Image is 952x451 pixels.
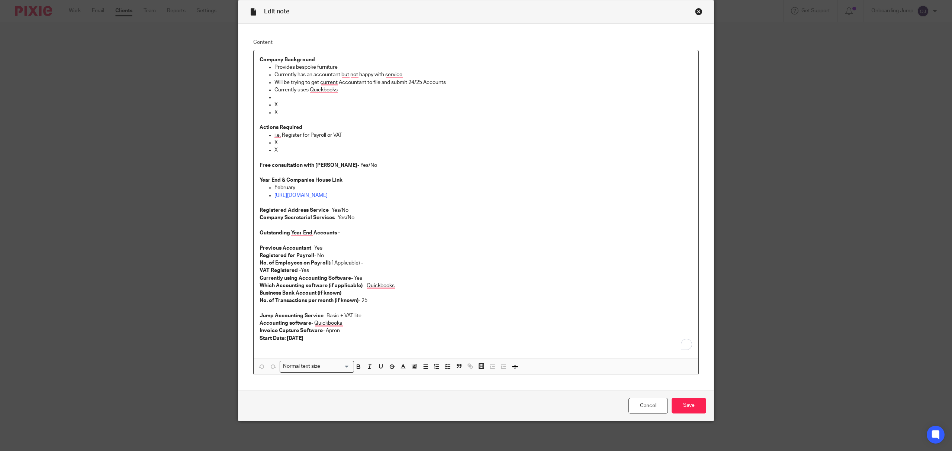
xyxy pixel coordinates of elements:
strong: Business Bank Account (if known) - [260,291,344,296]
p: Currently uses Quickbooks [274,86,692,94]
p: - Yes [260,275,692,282]
div: Search for option [280,361,354,372]
p: X [274,139,692,146]
div: Close this dialog window [695,8,702,15]
p: February [274,184,692,191]
p: - No [260,252,692,259]
p: - Yes/No [260,214,692,221]
p: - Yes/No [260,162,692,169]
strong: Registered for Payroll [260,253,314,258]
strong: Jump Accounting Service [260,313,324,318]
p: i.e. Register for Payroll or VAT [274,132,692,139]
p: Yes [260,267,692,274]
strong: Start Date: [DATE] [260,336,303,341]
strong: Free consultation with [PERSON_NAME] [260,163,357,168]
strong: Accounting software [260,321,311,326]
a: [URL][DOMAIN_NAME] [274,193,328,198]
strong: Currently using Accounting Software [260,276,351,281]
input: Search for option [323,363,350,370]
strong: Company Secretarial Services [260,215,335,220]
p: (if Applicable) - [260,259,692,267]
strong: Registered Address Service - [260,208,332,213]
p: - Quickbooks [260,282,692,289]
label: Content [253,39,699,46]
strong: Actions Required [260,125,302,130]
p: - Quickbooks [260,319,692,327]
p: - 25 [260,297,692,304]
strong: No. of Transactions per month (if known) [260,298,358,303]
p: Yes [260,244,692,252]
p: Provides bespoke furniture [274,64,692,71]
strong: Year End & Companies House Link [260,178,342,183]
p: Will be trying to get current Accountant to file and submit 24/25 Accounts [274,79,692,86]
p: - Basic + VAT lite [260,312,692,319]
span: Normal text size [282,363,322,370]
strong: Which Accounting software (if applicable) [260,283,363,288]
p: X [274,109,692,116]
p: Currently has an accountant but not happy with service [274,71,692,78]
span: Edit note [264,9,289,14]
strong: Previous Accountant - [260,246,314,251]
div: To enrich screen reader interactions, please activate Accessibility in Grammarly extension settings [254,50,698,358]
p: X [274,146,692,154]
input: Save [672,398,706,414]
p: - Apron [260,327,692,334]
strong: Outstanding Year End Accounts - [260,230,340,236]
strong: No. of Employees on Payroll [260,260,329,266]
strong: Invoice Capture Software [260,328,323,333]
strong: Company Background [260,57,315,62]
a: Cancel [628,398,668,414]
strong: VAT Registered - [260,268,301,273]
p: X [274,101,692,108]
p: Yes/No [260,207,692,214]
